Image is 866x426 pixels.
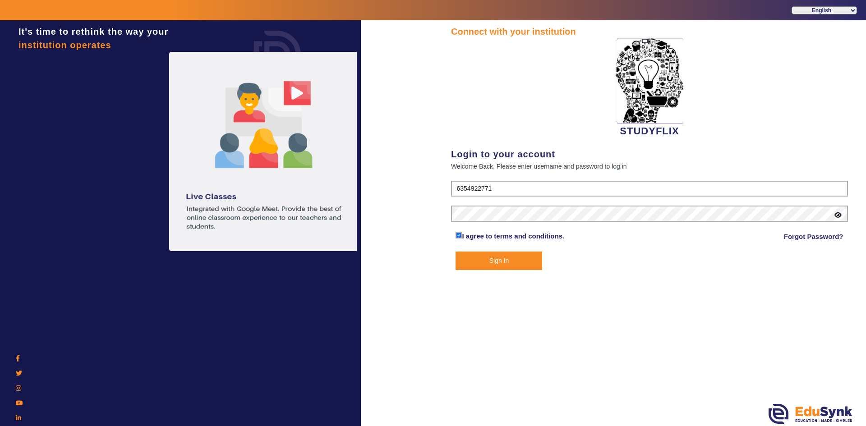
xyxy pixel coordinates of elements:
[769,404,852,424] img: edusynk.png
[462,232,564,240] a: I agree to terms and conditions.
[169,52,359,251] img: login1.png
[18,40,111,50] span: institution operates
[616,38,683,124] img: 2da83ddf-6089-4dce-a9e2-416746467bdd
[451,161,848,172] div: Welcome Back, Please enter username and password to log in
[244,20,311,88] img: login.png
[456,252,542,270] button: Sign In
[451,181,848,197] input: User Name
[451,147,848,161] div: Login to your account
[451,25,848,38] div: Connect with your institution
[451,38,848,138] div: STUDYFLIX
[18,27,168,37] span: It's time to rethink the way your
[784,231,843,242] a: Forgot Password?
